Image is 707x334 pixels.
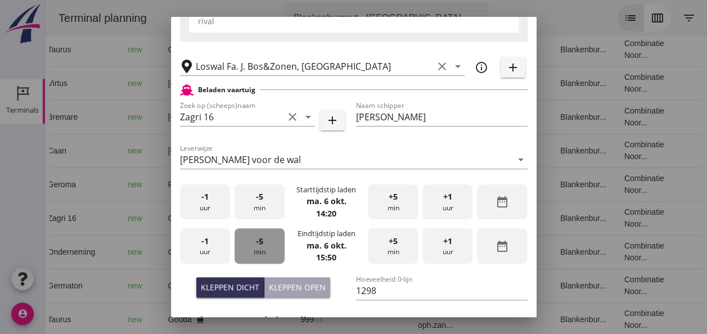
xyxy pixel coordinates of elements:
td: Ontzilt oph.zan... [364,201,421,235]
td: Blankenbur... [506,269,570,303]
td: Combinatie Noor... [570,201,640,235]
div: Gouda [123,280,218,292]
small: m3 [269,283,278,290]
h2: Product(en)/vrachtbepaling [180,313,528,328]
small: m3 [269,182,278,188]
button: Kleppen dicht [196,277,264,297]
div: [GEOGRAPHIC_DATA] [123,111,218,123]
td: new [74,235,114,269]
i: directions_boat [151,46,159,53]
td: 18 [421,66,506,100]
td: new [74,168,114,201]
div: rival [198,15,510,27]
div: [GEOGRAPHIC_DATA] [123,145,218,157]
i: directions_boat [151,282,159,290]
td: Combinatie Noor... [570,235,640,269]
td: 18 [421,134,506,168]
td: 994 [246,168,308,201]
div: Zagri 16 [3,213,65,224]
div: Gouda [123,44,218,56]
div: uur [180,228,230,264]
div: min [235,228,285,264]
td: 368 [246,134,308,168]
td: new [74,201,114,235]
td: Combinatie Noor... [570,134,640,168]
td: 999 [246,33,308,66]
td: Blankenbur... [506,66,570,100]
div: Onderneming [3,246,65,258]
i: calendar_view_week [606,11,619,25]
span: +5 [389,235,398,247]
input: Naam schipper [356,108,528,126]
i: directions_boat [172,180,180,188]
div: Eindtijdstip laden [297,228,355,239]
td: 18 [421,100,506,134]
small: m3 [269,47,278,53]
i: directions_boat [151,214,159,222]
i: directions_boat [151,315,159,323]
i: info_outline [475,61,488,74]
button: Kleppen open [264,277,330,297]
small: m3 [269,317,278,323]
td: Filling sand [364,134,421,168]
small: m3 [269,80,278,87]
td: Blankenbur... [506,168,570,201]
input: Losplaats [196,57,433,75]
i: arrow_drop_down [451,60,465,73]
i: clear [435,60,449,73]
td: Ontzilt oph.zan... [364,33,421,66]
td: 434 [246,100,308,134]
td: Ontzilt oph.zan... [364,269,421,303]
i: directions_boat [209,113,217,121]
td: Blankenbur... [506,33,570,66]
td: Blankenbur... [506,134,570,168]
small: m3 [273,215,282,222]
td: Combinatie Noor... [570,33,640,66]
td: 672 [246,269,308,303]
small: m3 [269,148,278,155]
div: uur [422,228,472,264]
div: Gouda [123,314,218,326]
i: directions_boat [151,248,159,256]
strong: 14:20 [316,208,336,219]
td: Combinatie Noor... [570,66,640,100]
div: Blankenburgput - [GEOGRAPHIC_DATA] [249,11,416,25]
td: Blankenbur... [506,201,570,235]
i: add [326,114,339,127]
td: Combinatie Noor... [570,168,640,201]
div: Taurus [3,314,65,326]
td: Blankenbur... [506,100,570,134]
div: Bremare [3,111,65,123]
small: m3 [273,249,282,256]
div: Terminal planning [4,10,111,26]
td: Filling sand [364,168,421,201]
td: 18 [421,269,506,303]
div: [GEOGRAPHIC_DATA] [123,78,218,89]
div: [PERSON_NAME] voor de wal [180,155,301,165]
i: arrow_drop_down [514,153,528,166]
i: list [579,11,592,25]
span: -1 [201,235,209,247]
div: min [368,184,418,220]
strong: ma. 6 okt. [306,196,346,206]
div: Gouda [123,246,218,258]
div: Germaton [3,280,65,292]
div: Gouda [123,213,218,224]
i: arrow_drop_down [423,11,436,25]
td: Combinatie Noor... [570,100,640,134]
small: m3 [269,114,278,121]
div: Taurus [3,44,65,56]
span: +5 [389,191,398,203]
i: clear [286,110,299,124]
div: Starttijdstip laden [296,184,356,195]
td: new [74,134,114,168]
td: 1231 [246,235,308,269]
input: Hoeveelheid 0-lijn [356,282,528,300]
td: Filling sand [364,66,421,100]
div: Kleppen open [269,281,326,293]
i: date_range [496,240,509,253]
td: 18 [421,235,506,269]
span: -5 [256,191,263,203]
div: Virtus [3,78,65,89]
i: arrow_drop_down [301,110,315,124]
